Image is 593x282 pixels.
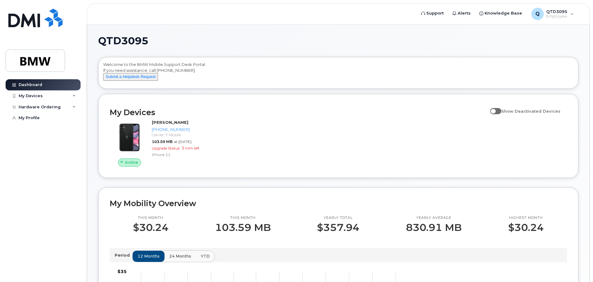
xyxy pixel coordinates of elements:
[501,109,560,114] span: Show Deactivated Devices
[317,222,359,233] p: $357.94
[115,123,144,152] img: iPhone_11.jpg
[215,222,271,233] p: 103.59 MB
[201,253,210,259] span: YTD
[490,105,495,110] input: Show Deactivated Devices
[133,215,169,220] p: This month
[152,132,216,137] div: Carrier: T-Mobile
[406,222,462,233] p: 830.91 MB
[152,139,173,144] span: 103.59 MB
[110,119,218,167] a: Active[PERSON_NAME][PHONE_NUMBER]Carrier: T-Mobile103.59 MBat [DATE]Upgrade Status:3 mth leftiPho...
[152,127,216,132] div: [PHONE_NUMBER]
[169,253,191,259] span: 24 months
[133,222,169,233] p: $30.24
[152,152,216,157] div: iPhone 11
[182,146,200,150] span: 3 mth left
[115,252,132,258] p: Period
[317,215,359,220] p: Yearly total
[174,139,191,144] span: at [DATE]
[110,108,487,117] h2: My Devices
[152,120,188,125] strong: [PERSON_NAME]
[103,73,158,81] button: Submit a Helpdesk Request
[98,36,148,46] span: QTD3095
[103,62,573,86] div: Welcome to the BMW Mobile Support Desk Portal If you need assistance, call [PHONE_NUMBER].
[508,222,544,233] p: $30.24
[125,159,138,165] span: Active
[110,199,567,208] h2: My Mobility Overview
[508,215,544,220] p: Highest month
[152,146,180,150] span: Upgrade Status:
[117,269,127,274] tspan: $35
[215,215,271,220] p: This month
[406,215,462,220] p: Yearly average
[103,74,158,79] a: Submit a Helpdesk Request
